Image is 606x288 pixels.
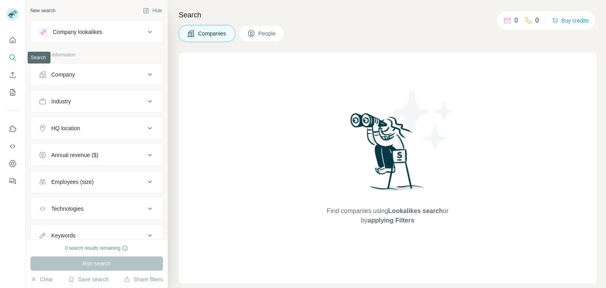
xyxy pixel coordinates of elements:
[31,92,163,111] button: Industry
[324,206,451,225] span: Find companies using or by
[31,119,163,138] button: HQ location
[51,232,75,239] div: Keywords
[30,275,53,283] button: Clear
[31,172,163,191] button: Employees (size)
[31,226,163,245] button: Keywords
[51,178,94,186] div: Employees (size)
[514,16,518,25] p: 0
[6,85,19,99] button: My lists
[65,245,129,252] div: 0 search results remaining
[6,174,19,188] button: Feedback
[68,275,108,283] button: Save search
[6,122,19,136] button: Use Surfe on LinkedIn
[53,28,102,36] div: Company lookalikes
[51,97,71,105] div: Industry
[137,5,168,17] button: Hide
[6,50,19,65] button: Search
[179,9,597,21] h4: Search
[6,33,19,47] button: Quick start
[6,68,19,82] button: Enrich CSV
[31,146,163,165] button: Annual revenue ($)
[347,111,429,199] img: Surfe Illustration - Woman searching with binoculars
[6,139,19,153] button: Use Surfe API
[535,16,539,25] p: 0
[388,84,459,155] img: Surfe Illustration - Stars
[51,205,84,213] div: Technologies
[198,30,227,37] span: Companies
[388,208,443,214] span: Lookalikes search
[51,124,80,132] div: HQ location
[31,22,163,41] button: Company lookalikes
[258,30,277,37] span: People
[31,199,163,218] button: Technologies
[30,7,55,14] div: New search
[51,71,75,79] div: Company
[30,51,163,58] p: Company information
[552,15,589,26] button: Buy credits
[31,65,163,84] button: Company
[124,275,163,283] button: Share filters
[51,151,98,159] div: Annual revenue ($)
[6,157,19,171] button: Dashboard
[368,217,414,224] span: applying Filters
